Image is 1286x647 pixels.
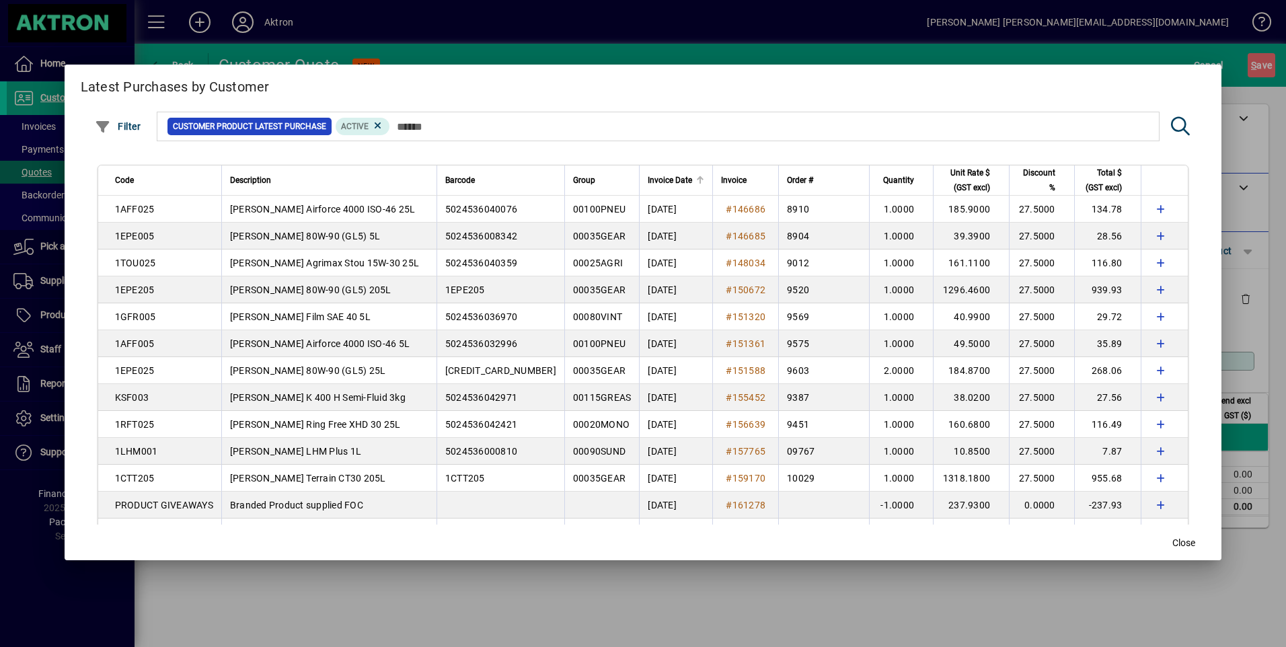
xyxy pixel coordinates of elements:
[732,365,766,376] span: 151588
[573,338,626,349] span: 00100PNEU
[721,444,770,459] a: #157765
[115,173,213,188] div: Code
[445,204,517,215] span: 5024536040076
[115,446,158,457] span: 1LHM001
[721,282,770,297] a: #150672
[341,122,369,131] span: Active
[869,384,933,411] td: 1.0000
[778,411,869,438] td: 9451
[721,229,770,243] a: #146685
[721,173,747,188] span: Invoice
[573,419,630,430] span: 00020MONO
[778,357,869,384] td: 9603
[933,519,1009,545] td: 237.9300
[883,173,914,188] span: Quantity
[573,173,595,188] span: Group
[230,173,271,188] span: Description
[1009,519,1074,545] td: 0.0000
[1074,223,1141,250] td: 28.56
[1083,165,1135,195] div: Total $ (GST excl)
[869,196,933,223] td: 1.0000
[721,417,770,432] a: #156639
[115,365,155,376] span: 1EPE025
[115,258,156,268] span: 1TOU025
[1074,465,1141,492] td: 955.68
[445,173,475,188] span: Barcode
[732,392,766,403] span: 155452
[639,519,712,545] td: [DATE]
[445,284,485,295] span: 1EPE205
[230,365,386,376] span: [PERSON_NAME] 80W-90 (GL5) 25L
[869,492,933,519] td: -1.0000
[942,165,990,195] span: Unit Rate $ (GST excl)
[639,303,712,330] td: [DATE]
[732,446,766,457] span: 157765
[445,419,517,430] span: 5024536042421
[869,438,933,465] td: 1.0000
[726,473,732,484] span: #
[869,223,933,250] td: 1.0000
[732,204,766,215] span: 146686
[787,173,861,188] div: Order #
[115,419,155,430] span: 1RFT025
[732,311,766,322] span: 151320
[573,311,622,322] span: 00080VINT
[732,284,766,295] span: 150672
[933,357,1009,384] td: 184.8700
[933,303,1009,330] td: 40.9900
[778,276,869,303] td: 9520
[1074,303,1141,330] td: 29.72
[869,303,933,330] td: 1.0000
[639,384,712,411] td: [DATE]
[1009,384,1074,411] td: 27.5000
[869,465,933,492] td: 1.0000
[933,223,1009,250] td: 39.3900
[1018,165,1055,195] span: Discount %
[732,473,766,484] span: 159170
[91,114,145,139] button: Filter
[721,336,770,351] a: #151361
[721,202,770,217] a: #146686
[639,411,712,438] td: [DATE]
[1009,357,1074,384] td: 27.5000
[445,173,556,188] div: Barcode
[639,357,712,384] td: [DATE]
[1009,303,1074,330] td: 27.5000
[732,338,766,349] span: 151361
[230,173,428,188] div: Description
[778,223,869,250] td: 8904
[1074,276,1141,303] td: 939.93
[726,258,732,268] span: #
[942,165,1002,195] div: Unit Rate $ (GST excl)
[1074,411,1141,438] td: 116.49
[1162,531,1205,555] button: Close
[115,338,155,349] span: 1AFF005
[732,258,766,268] span: 148034
[1009,438,1074,465] td: 27.5000
[869,276,933,303] td: 1.0000
[639,330,712,357] td: [DATE]
[230,311,371,322] span: [PERSON_NAME] Film SAE 40 5L
[230,473,386,484] span: [PERSON_NAME] Terrain CT30 205L
[1074,357,1141,384] td: 268.06
[573,284,626,295] span: 00035GEAR
[445,338,517,349] span: 5024536032996
[869,250,933,276] td: 1.0000
[1083,165,1123,195] span: Total $ (GST excl)
[726,392,732,403] span: #
[726,338,732,349] span: #
[726,284,732,295] span: #
[732,231,766,241] span: 146685
[639,438,712,465] td: [DATE]
[115,473,155,484] span: 1CTT205
[1009,492,1074,519] td: 0.0000
[933,250,1009,276] td: 161.1100
[230,392,406,403] span: [PERSON_NAME] K 400 H Semi-Fluid 3kg
[230,204,416,215] span: [PERSON_NAME] Airforce 4000 ISO-46 25L
[1074,250,1141,276] td: 116.80
[721,173,770,188] div: Invoice
[445,473,485,484] span: 1CTT205
[639,250,712,276] td: [DATE]
[1172,536,1195,550] span: Close
[1009,276,1074,303] td: 27.5000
